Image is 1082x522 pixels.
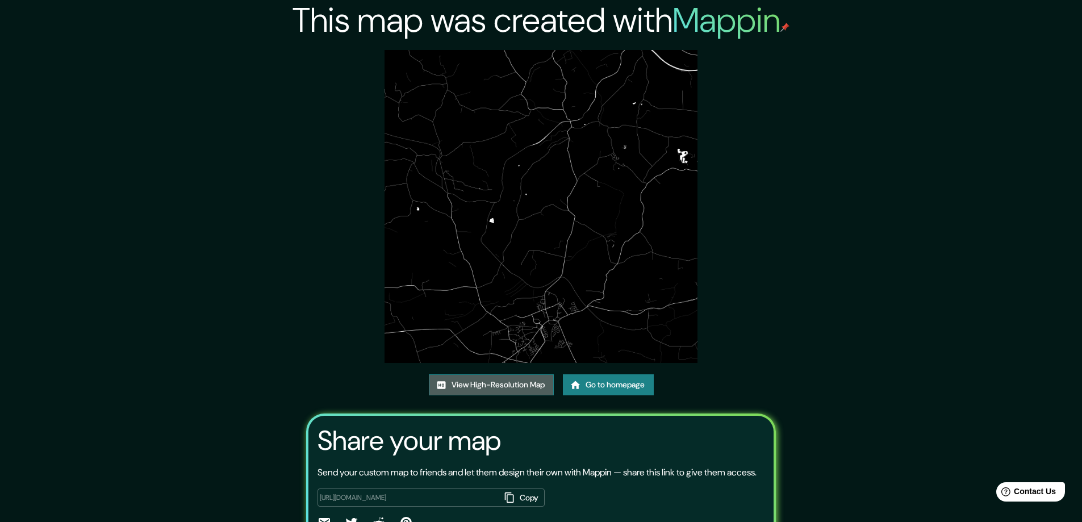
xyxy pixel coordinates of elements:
img: mappin-pin [780,23,789,32]
a: View High-Resolution Map [429,374,554,395]
h3: Share your map [318,425,501,457]
button: Copy [500,488,545,507]
p: Send your custom map to friends and let them design their own with Mappin — share this link to gi... [318,466,757,479]
img: created-map [385,50,697,363]
iframe: Help widget launcher [981,478,1070,510]
a: Go to homepage [563,374,654,395]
